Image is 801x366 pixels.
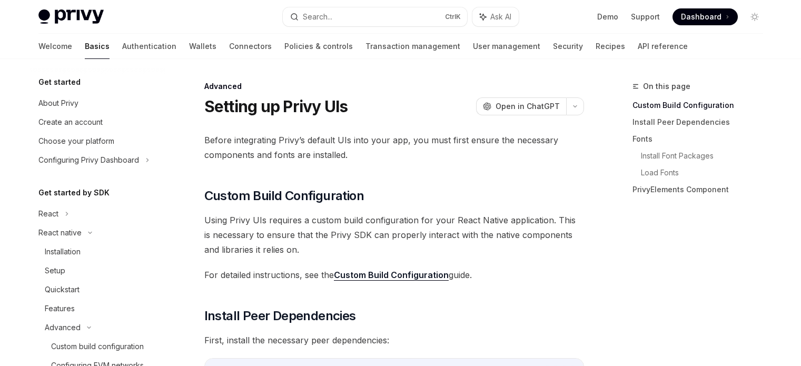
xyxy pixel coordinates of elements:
[643,80,690,93] span: On this page
[229,34,272,59] a: Connectors
[30,94,165,113] a: About Privy
[641,147,772,164] a: Install Font Packages
[30,337,165,356] a: Custom build configuration
[30,280,165,299] a: Quickstart
[365,34,460,59] a: Transaction management
[38,186,110,199] h5: Get started by SDK
[122,34,176,59] a: Authentication
[30,132,165,151] a: Choose your platform
[85,34,110,59] a: Basics
[38,76,81,88] h5: Get started
[45,283,80,296] div: Quickstart
[204,133,584,162] span: Before integrating Privy’s default UIs into your app, you must first ensure the necessary compone...
[638,34,688,59] a: API reference
[204,268,584,282] span: For detailed instructions, see the guide.
[204,187,364,204] span: Custom Build Configuration
[45,302,75,315] div: Features
[473,34,540,59] a: User management
[631,12,660,22] a: Support
[38,226,82,239] div: React native
[38,207,58,220] div: React
[681,12,721,22] span: Dashboard
[30,261,165,280] a: Setup
[38,34,72,59] a: Welcome
[30,299,165,318] a: Features
[596,34,625,59] a: Recipes
[303,11,332,23] div: Search...
[284,34,353,59] a: Policies & controls
[204,308,356,324] span: Install Peer Dependencies
[30,242,165,261] a: Installation
[38,154,139,166] div: Configuring Privy Dashboard
[204,213,584,257] span: Using Privy UIs requires a custom build configuration for your React Native application. This is ...
[597,12,618,22] a: Demo
[45,321,81,334] div: Advanced
[38,116,103,128] div: Create an account
[30,113,165,132] a: Create an account
[472,7,519,26] button: Ask AI
[445,13,461,21] span: Ctrl K
[283,7,467,26] button: Search...CtrlK
[496,101,560,112] span: Open in ChatGPT
[334,270,449,281] a: Custom Build Configuration
[45,264,65,277] div: Setup
[476,97,566,115] button: Open in ChatGPT
[632,97,772,114] a: Custom Build Configuration
[204,333,584,348] span: First, install the necessary peer dependencies:
[641,164,772,181] a: Load Fonts
[51,340,144,353] div: Custom build configuration
[632,131,772,147] a: Fonts
[490,12,511,22] span: Ask AI
[746,8,763,25] button: Toggle dark mode
[38,135,114,147] div: Choose your platform
[38,97,78,110] div: About Privy
[45,245,81,258] div: Installation
[553,34,583,59] a: Security
[204,81,584,92] div: Advanced
[632,114,772,131] a: Install Peer Dependencies
[189,34,216,59] a: Wallets
[673,8,738,25] a: Dashboard
[204,97,348,116] h1: Setting up Privy UIs
[38,9,104,24] img: light logo
[632,181,772,198] a: PrivyElements Component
